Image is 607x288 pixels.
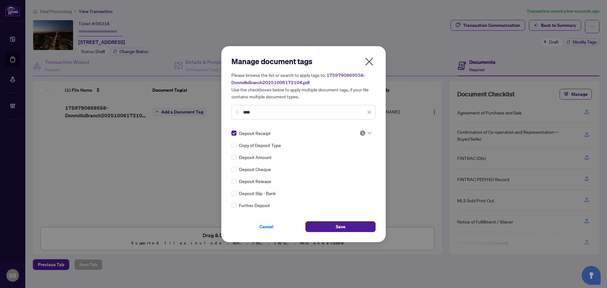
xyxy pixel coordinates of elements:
span: Deposit Amount [239,154,272,161]
span: Deposit Slip - Bank [239,190,276,197]
h2: Manage document tags [231,56,376,66]
button: Cancel [231,221,302,232]
span: Pending Review [359,130,371,136]
span: Copy of Deposit Type [239,142,281,149]
span: Cancel [260,222,273,232]
h5: Please browse the list or search to apply tags to: Use the checkboxes below to apply multiple doc... [231,71,376,100]
img: status [359,130,366,136]
span: Deposit Release [239,178,271,185]
span: Deposit Cheque [239,166,271,173]
button: Save [305,221,376,232]
button: Open asap [582,266,601,285]
span: Deposit Receipt [239,130,271,137]
span: Further Deposit [239,202,270,209]
span: close [364,57,374,67]
span: Save [336,222,346,232]
span: 1759790869558-DonmillsBranch20251006172104.pdf [231,72,365,85]
span: close [367,110,371,114]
